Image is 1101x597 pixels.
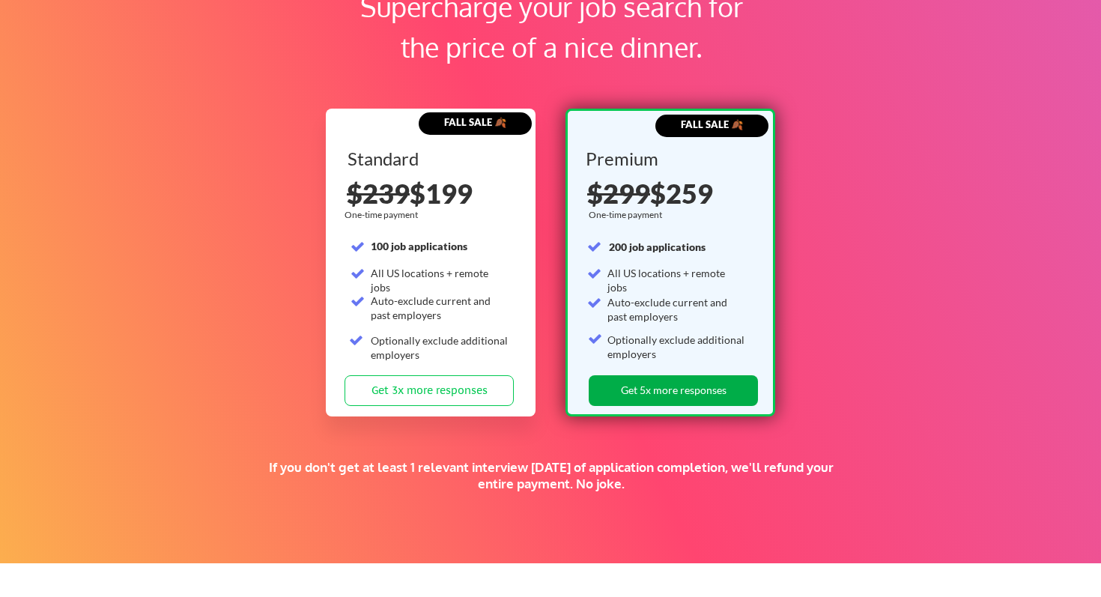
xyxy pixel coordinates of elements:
[444,116,506,128] strong: FALL SALE 🍂
[347,177,410,210] s: $239
[371,266,509,295] div: All US locations + remote jobs
[587,177,650,210] s: $299
[587,180,756,207] div: $259
[371,294,509,323] div: Auto-exclude current and past employers
[347,180,516,207] div: $199
[345,375,514,406] button: Get 3x more responses
[586,150,750,168] div: Premium
[348,150,512,168] div: Standard
[261,459,842,492] div: If you don't get at least 1 relevant interview [DATE] of application completion, we'll refund you...
[589,375,758,406] button: Get 5x more responses
[607,266,746,295] div: All US locations + remote jobs
[345,209,422,221] div: One-time payment
[607,333,746,362] div: Optionally exclude additional employers
[609,240,706,253] strong: 200 job applications
[371,240,467,252] strong: 100 job applications
[607,295,746,324] div: Auto-exclude current and past employers
[371,333,509,363] div: Optionally exclude additional employers
[681,118,743,130] strong: FALL SALE 🍂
